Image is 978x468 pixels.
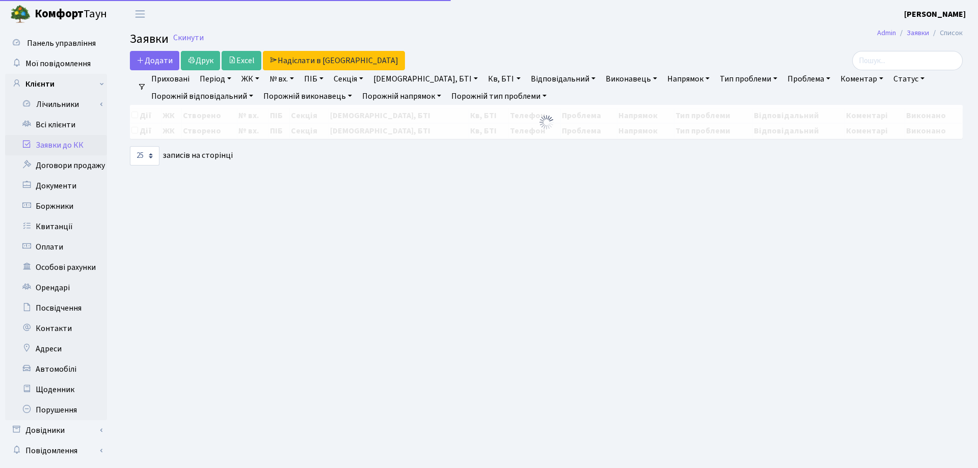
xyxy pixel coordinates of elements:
select: записів на сторінці [130,146,159,166]
a: Кв, БТІ [484,70,524,88]
a: Секція [330,70,367,88]
span: Таун [35,6,107,23]
a: Довідники [5,420,107,441]
a: Оплати [5,237,107,257]
a: Договори продажу [5,155,107,176]
a: Повідомлення [5,441,107,461]
label: записів на сторінці [130,146,233,166]
a: Виконавець [602,70,661,88]
a: Admin [877,27,896,38]
button: Переключити навігацію [127,6,153,22]
a: Всі клієнти [5,115,107,135]
img: logo.png [10,4,31,24]
a: Надіслати в [GEOGRAPHIC_DATA] [263,51,405,70]
a: Посвідчення [5,298,107,318]
a: Панель управління [5,33,107,53]
a: Орендарі [5,278,107,298]
a: Тип проблеми [716,70,781,88]
a: Порушення [5,400,107,420]
a: Боржники [5,196,107,216]
b: [PERSON_NAME] [904,9,966,20]
a: Щоденник [5,379,107,400]
a: Документи [5,176,107,196]
a: Порожній тип проблеми [447,88,551,105]
a: Автомобілі [5,359,107,379]
a: ЖК [237,70,263,88]
a: Друк [181,51,220,70]
li: Список [929,27,963,39]
span: Заявки [130,30,169,48]
a: [PERSON_NAME] [904,8,966,20]
a: Скинути [173,33,204,43]
a: Excel [222,51,261,70]
a: Адреси [5,339,107,359]
span: Додати [137,55,173,66]
a: Додати [130,51,179,70]
a: Клієнти [5,74,107,94]
a: Заявки до КК [5,135,107,155]
a: Квитанції [5,216,107,237]
b: Комфорт [35,6,84,22]
a: Статус [889,70,929,88]
a: Приховані [147,70,194,88]
span: Панель управління [27,38,96,49]
a: Особові рахунки [5,257,107,278]
a: Мої повідомлення [5,53,107,74]
a: Порожній виконавець [259,88,356,105]
a: Проблема [783,70,834,88]
span: Мої повідомлення [25,58,91,69]
a: [DEMOGRAPHIC_DATA], БТІ [369,70,482,88]
a: Заявки [907,27,929,38]
a: Коментар [836,70,887,88]
a: Період [196,70,235,88]
a: Порожній відповідальний [147,88,257,105]
a: Напрямок [663,70,714,88]
a: Контакти [5,318,107,339]
input: Пошук... [852,51,963,70]
nav: breadcrumb [862,22,978,44]
img: Обробка... [538,114,555,130]
a: Лічильники [12,94,107,115]
a: ПІБ [300,70,328,88]
a: Порожній напрямок [358,88,445,105]
a: Відповідальний [527,70,600,88]
a: № вх. [265,70,298,88]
